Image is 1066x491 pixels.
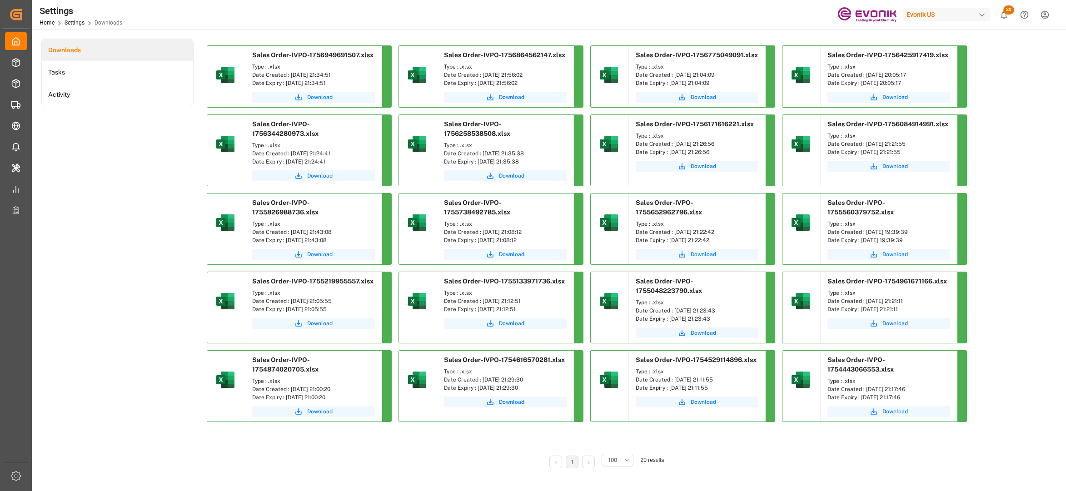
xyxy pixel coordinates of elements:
[406,64,428,86] img: microsoft-excel-2019--v1.png
[827,92,950,103] button: Download
[636,220,758,228] div: Type : .xlsx
[252,170,375,181] button: Download
[252,406,375,417] button: Download
[903,6,994,23] button: Evonik US
[444,220,567,228] div: Type : .xlsx
[252,385,375,393] div: Date Created : [DATE] 21:00:20
[827,71,950,79] div: Date Created : [DATE] 20:05:17
[827,161,950,172] button: Download
[636,307,758,315] div: Date Created : [DATE] 21:23:43
[406,212,428,233] img: microsoft-excel-2019--v1.png
[252,63,375,71] div: Type : .xlsx
[252,120,319,137] span: Sales Order-IVPO-1756344280973.xlsx
[636,132,758,140] div: Type : .xlsx
[444,318,567,329] a: Download
[827,356,894,373] span: Sales Order-IVPO-1754443066553.xlsx
[499,319,524,327] span: Download
[790,212,812,233] img: microsoft-excel-2019--v1.png
[252,305,375,313] div: Date Expiry : [DATE] 21:05:55
[252,149,375,158] div: Date Created : [DATE] 21:24:41
[571,459,574,466] a: 1
[307,407,333,416] span: Download
[214,212,236,233] img: microsoft-excel-2019--v1.png
[691,162,716,170] span: Download
[444,249,567,260] button: Download
[252,297,375,305] div: Date Created : [DATE] 21:05:55
[636,199,702,216] span: Sales Order-IVPO-1755652962796.xlsx
[444,149,567,158] div: Date Created : [DATE] 21:35:38
[499,172,524,180] span: Download
[307,172,333,180] span: Download
[444,236,567,244] div: Date Expiry : [DATE] 21:08:12
[42,39,193,61] a: Downloads
[307,250,333,258] span: Download
[598,64,620,86] img: microsoft-excel-2019--v1.png
[444,367,567,376] div: Type : .xlsx
[827,318,950,329] button: Download
[636,120,754,128] span: Sales Order-IVPO-1756171616221.xlsx
[444,170,567,181] button: Download
[406,133,428,155] img: microsoft-excel-2019--v1.png
[252,377,375,385] div: Type : .xlsx
[827,51,948,59] span: Sales Order-IVPO-1756425917419.xlsx
[252,249,375,260] button: Download
[252,318,375,329] button: Download
[837,7,897,23] img: Evonik-brand-mark-Deep-Purple-RGB.jpeg_1700498283.jpeg
[691,250,716,258] span: Download
[827,377,950,385] div: Type : .xlsx
[827,140,950,148] div: Date Created : [DATE] 21:21:55
[252,393,375,402] div: Date Expiry : [DATE] 21:00:20
[598,369,620,391] img: microsoft-excel-2019--v1.png
[444,278,565,285] span: Sales Order-IVPO-1755133971736.xlsx
[636,249,758,260] button: Download
[252,356,319,373] span: Sales Order-IVPO-1754874020705.xlsx
[252,141,375,149] div: Type : .xlsx
[444,71,567,79] div: Date Created : [DATE] 21:56:02
[882,250,908,258] span: Download
[444,376,567,384] div: Date Created : [DATE] 21:29:30
[827,199,894,216] span: Sales Order-IVPO-1755560379752.xlsx
[636,327,758,338] a: Download
[636,161,758,172] a: Download
[444,297,567,305] div: Date Created : [DATE] 21:12:51
[790,369,812,391] img: microsoft-excel-2019--v1.png
[640,457,664,463] span: 20 results
[827,220,950,228] div: Type : .xlsx
[1014,5,1035,25] button: Help Center
[444,384,567,392] div: Date Expiry : [DATE] 21:29:30
[882,319,908,327] span: Download
[598,212,620,233] img: microsoft-excel-2019--v1.png
[882,162,908,170] span: Download
[827,63,950,71] div: Type : .xlsx
[827,249,950,260] a: Download
[444,356,565,363] span: Sales Order-IVPO-1754616570281.xlsx
[444,141,567,149] div: Type : .xlsx
[636,63,758,71] div: Type : .xlsx
[636,79,758,87] div: Date Expiry : [DATE] 21:04:09
[444,305,567,313] div: Date Expiry : [DATE] 21:12:51
[566,456,578,468] li: 1
[444,158,567,166] div: Date Expiry : [DATE] 21:35:38
[214,369,236,391] img: microsoft-excel-2019--v1.png
[827,148,950,156] div: Date Expiry : [DATE] 21:21:55
[636,92,758,103] button: Download
[827,236,950,244] div: Date Expiry : [DATE] 19:39:39
[636,51,758,59] span: Sales Order-IVPO-1756775049091.xlsx
[214,133,236,155] img: microsoft-excel-2019--v1.png
[40,4,122,18] div: Settings
[444,92,567,103] button: Download
[549,456,562,468] li: Previous Page
[636,397,758,407] button: Download
[827,406,950,417] button: Download
[598,290,620,312] img: microsoft-excel-2019--v1.png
